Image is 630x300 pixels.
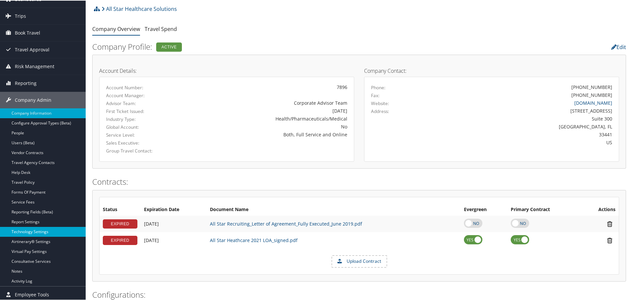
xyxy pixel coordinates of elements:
a: All Star Heathcare 2021 LOA_signed.pdf [210,236,298,243]
th: Document Name [207,203,461,215]
th: Actions [581,203,619,215]
label: Group Travel Contact: [106,147,180,153]
span: Risk Management [15,58,54,74]
label: Advisor Team: [106,99,180,106]
a: Edit [611,43,626,50]
div: [STREET_ADDRESS] [434,107,613,114]
a: Company Overview [92,25,140,32]
label: Website: [371,99,389,106]
label: Global Account: [106,123,180,130]
div: 7896 [190,83,347,90]
span: [DATE] [144,220,159,226]
span: [DATE] [144,236,159,243]
div: [PHONE_NUMBER] [571,91,612,98]
span: Book Travel [15,24,40,41]
h2: Company Profile: [92,41,445,52]
label: Service Level: [106,131,180,138]
div: Active [156,42,182,51]
div: No [190,123,347,129]
div: EXPIRED [103,219,137,228]
label: Industry Type: [106,115,180,122]
h4: Account Details: [99,68,354,73]
div: EXPIRED [103,235,137,244]
span: Trips [15,7,26,24]
div: Health/Pharmaceuticals/Medical [190,115,347,122]
div: Both, Full Service and Online [190,130,347,137]
span: Company Admin [15,91,51,108]
div: [DATE] [190,107,347,114]
label: Address: [371,107,389,114]
a: All Star Recruiting_Letter of Agreement_Fully Executed_June 2019.pdf [210,220,362,226]
label: Sales Executive: [106,139,180,146]
h2: Configurations: [92,288,626,300]
th: Status [100,203,141,215]
label: Account Manager: [106,92,180,98]
div: [PHONE_NUMBER] [571,83,612,90]
i: Remove Contract [604,220,616,227]
div: 33441 [434,130,613,137]
div: Add/Edit Date [144,237,203,243]
th: Evergreen [461,203,507,215]
div: US [434,138,613,145]
th: Primary Contract [507,203,581,215]
span: Travel Approval [15,41,49,57]
div: Add/Edit Date [144,220,203,226]
i: Remove Contract [604,236,616,243]
th: Expiration Date [141,203,207,215]
a: Travel Spend [145,25,177,32]
h2: Contracts: [92,176,626,187]
div: Suite 300 [434,115,613,122]
label: Account Number: [106,84,180,90]
label: Upload Contract [332,255,387,266]
h4: Company Contact: [364,68,619,73]
div: [GEOGRAPHIC_DATA], FL [434,123,613,129]
label: Fax: [371,92,380,98]
span: Reporting [15,74,37,91]
div: Corporate Advisor Team [190,99,347,106]
label: Phone: [371,84,386,90]
a: All Star Healthcare Solutions [101,2,177,15]
label: First Ticket Issued: [106,107,180,114]
a: [DOMAIN_NAME] [574,99,612,105]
